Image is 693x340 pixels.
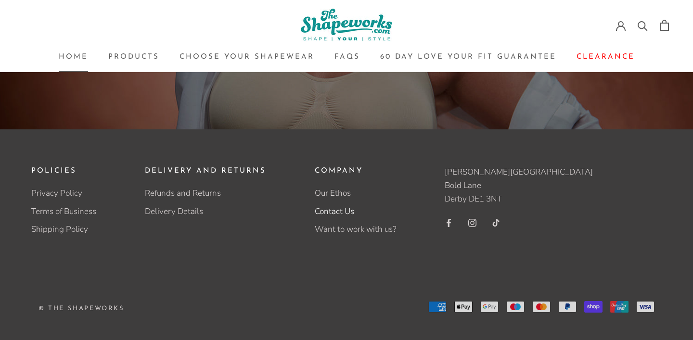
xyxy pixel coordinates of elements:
a: Contact Us [315,205,396,218]
a: 60 Day Love Your Fit Guarantee60 Day Love Your Fit Guarantee [380,53,556,61]
a: Shipping Policy [31,223,96,236]
a: Choose your ShapewearChoose your Shapewear [180,53,314,61]
a: Want to work with us? [315,223,396,236]
a: Our Ethos [315,187,396,200]
a: HomeHome [59,53,88,61]
a: © The Shapeworks [38,305,125,312]
a: Search [638,20,648,30]
h2: Company [315,165,396,177]
p: [PERSON_NAME][GEOGRAPHIC_DATA] Bold Lane Derby DE1 3NT [445,165,613,206]
a: Facebook [445,215,453,229]
img: The Shapeworks [301,9,392,41]
a: ProductsProducts [108,53,159,61]
a: Terms of Business [31,205,96,218]
a: ClearanceClearance [577,53,635,61]
h2: Policies [31,165,96,177]
h2: Delivery and returns [145,165,266,177]
a: TikTok [492,215,500,229]
a: Refunds and Returns [145,187,266,200]
a: FAQsFAQs [334,53,360,61]
a: Open cart [660,20,669,31]
a: Instagram [468,215,476,229]
a: Delivery Details [145,205,266,218]
a: Privacy Policy [31,187,96,200]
